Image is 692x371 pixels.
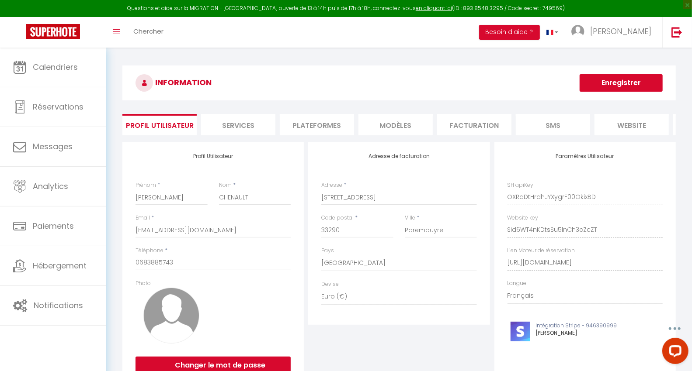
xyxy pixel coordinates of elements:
p: Intégration Stripe - 946390999 [536,322,649,330]
label: SH apiKey [508,181,534,189]
span: [PERSON_NAME] [536,329,578,337]
a: Chercher [127,17,170,48]
img: Super Booking [26,24,80,39]
label: Code postal [321,214,354,222]
img: avatar.png [143,288,199,344]
label: Téléphone [136,247,163,255]
label: Prénom [136,181,156,189]
h4: Adresse de facturation [321,153,476,159]
button: Besoin d'aide ? [479,25,540,40]
li: MODÈLES [358,114,433,135]
label: Website key [508,214,539,222]
iframe: LiveChat chat widget [655,334,692,371]
label: Devise [321,280,339,289]
a: ... [PERSON_NAME] [565,17,662,48]
li: SMS [516,114,590,135]
li: Profil Utilisateur [122,114,197,135]
label: Langue [508,279,527,288]
img: logout [671,27,682,38]
button: Enregistrer [580,74,663,92]
span: Réservations [33,101,83,112]
span: Hébergement [33,260,87,271]
h4: Profil Utilisateur [136,153,291,159]
span: [PERSON_NAME] [590,26,651,37]
li: website [595,114,669,135]
span: Paiements [33,220,74,231]
span: Analytics [33,181,68,192]
label: Adresse [321,181,342,189]
h3: INFORMATION [122,65,676,100]
span: Messages [33,141,73,152]
label: Nom [219,181,232,189]
label: Email [136,214,150,222]
img: stripe-logo.jpeg [511,322,530,341]
label: Photo [136,279,151,288]
span: Chercher [133,27,163,36]
label: Ville [405,214,415,222]
h4: Paramètres Utilisateur [508,153,663,159]
label: Lien Moteur de réservation [508,247,575,255]
li: Plateformes [280,114,354,135]
label: Pays [321,247,334,255]
a: en cliquant ici [416,4,452,12]
img: ... [571,25,584,38]
span: Notifications [34,300,83,311]
span: Calendriers [33,62,78,72]
li: Services [201,114,275,135]
li: Facturation [437,114,511,135]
